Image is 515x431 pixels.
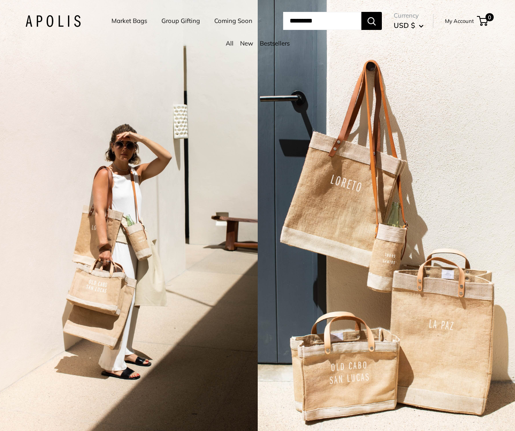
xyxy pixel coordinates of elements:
button: USD $ [394,19,424,32]
a: Coming Soon [214,15,252,27]
span: Currency [394,10,424,21]
img: Apolis [25,15,81,27]
a: Group Gifting [161,15,200,27]
span: USD $ [394,21,415,30]
a: 0 [478,16,488,26]
button: Search [361,12,382,30]
a: New [240,39,253,47]
input: Search... [283,12,361,30]
span: 0 [486,13,494,21]
a: Bestsellers [260,39,290,47]
a: All [226,39,234,47]
a: Market Bags [111,15,147,27]
a: My Account [445,16,474,26]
